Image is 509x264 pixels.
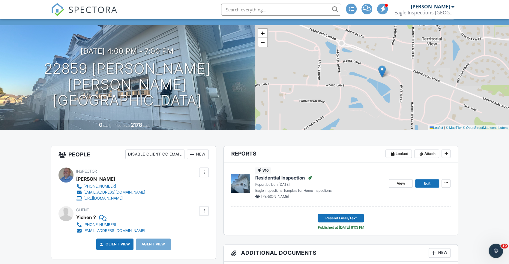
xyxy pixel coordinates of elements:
[501,244,508,248] span: 10
[187,150,209,159] div: New
[83,196,123,201] div: [URL][DOMAIN_NAME]
[224,245,458,262] h3: Additional Documents
[399,11,432,19] div: Client View
[143,123,151,128] span: sq.ft.
[434,11,454,19] div: More
[99,122,102,128] div: 0
[258,29,267,38] a: Zoom in
[394,10,454,16] div: Eagle Inspections MN
[76,174,115,183] div: [PERSON_NAME]
[76,183,145,189] a: [PHONE_NUMBER]
[51,3,64,16] img: The Best Home Inspection Software - Spectora
[261,29,265,37] span: +
[51,8,118,21] a: SPECTORA
[125,150,184,159] div: Disable Client CC Email
[429,248,451,258] div: New
[444,126,445,129] span: |
[258,38,267,47] a: Zoom out
[463,126,508,129] a: © OpenStreetMap contributors
[83,222,116,227] div: [PHONE_NUMBER]
[76,213,96,222] div: Yichen ?
[83,228,145,233] div: [EMAIL_ADDRESS][DOMAIN_NAME]
[10,61,245,108] h1: 22859 [PERSON_NAME] [PERSON_NAME][GEOGRAPHIC_DATA]
[76,208,89,212] span: Client
[411,4,450,10] div: [PERSON_NAME]
[83,184,116,189] div: [PHONE_NUMBER]
[76,189,145,195] a: [EMAIL_ADDRESS][DOMAIN_NAME]
[51,146,216,163] h3: People
[68,3,118,16] span: SPECTORA
[117,123,130,128] span: Lot Size
[76,195,145,201] a: [URL][DOMAIN_NAME]
[261,38,265,46] span: −
[378,65,386,78] img: Marker
[221,4,341,16] input: Search everything...
[131,122,142,128] div: 2178
[76,228,145,234] a: [EMAIL_ADDRESS][DOMAIN_NAME]
[103,123,112,128] span: sq. ft.
[489,244,503,258] iframe: Intercom live chat
[81,47,174,55] h3: [DATE] 4:00 pm - 7:00 pm
[430,126,443,129] a: Leaflet
[98,241,130,247] a: Client View
[83,190,145,195] div: [EMAIL_ADDRESS][DOMAIN_NAME]
[76,169,97,174] span: Inspector
[446,126,462,129] a: © MapTiler
[76,222,145,228] a: [PHONE_NUMBER]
